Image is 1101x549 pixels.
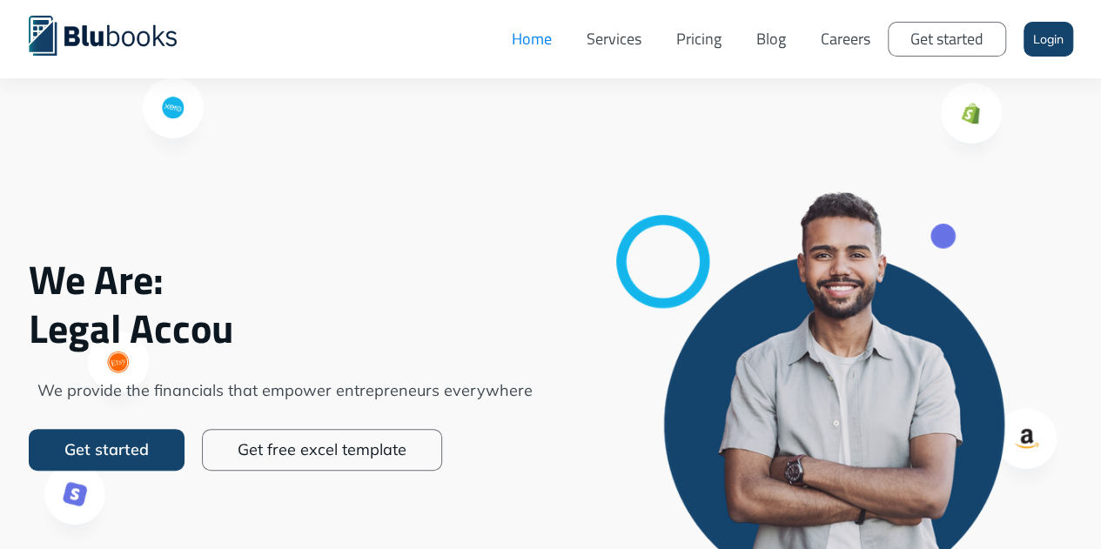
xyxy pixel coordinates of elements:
[29,304,542,352] span: Legal Accou
[569,13,659,65] a: Services
[202,429,442,471] a: Get free excel template
[29,429,185,471] a: Get started
[494,13,569,65] a: Home
[1024,22,1073,57] a: Login
[29,13,203,56] a: home
[739,13,803,65] a: Blog
[659,13,739,65] a: Pricing
[29,255,542,304] span: We Are:
[803,13,888,65] a: Careers
[888,22,1006,57] a: Get started
[29,378,542,403] span: We provide the financials that empower entrepreneurs everywhere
